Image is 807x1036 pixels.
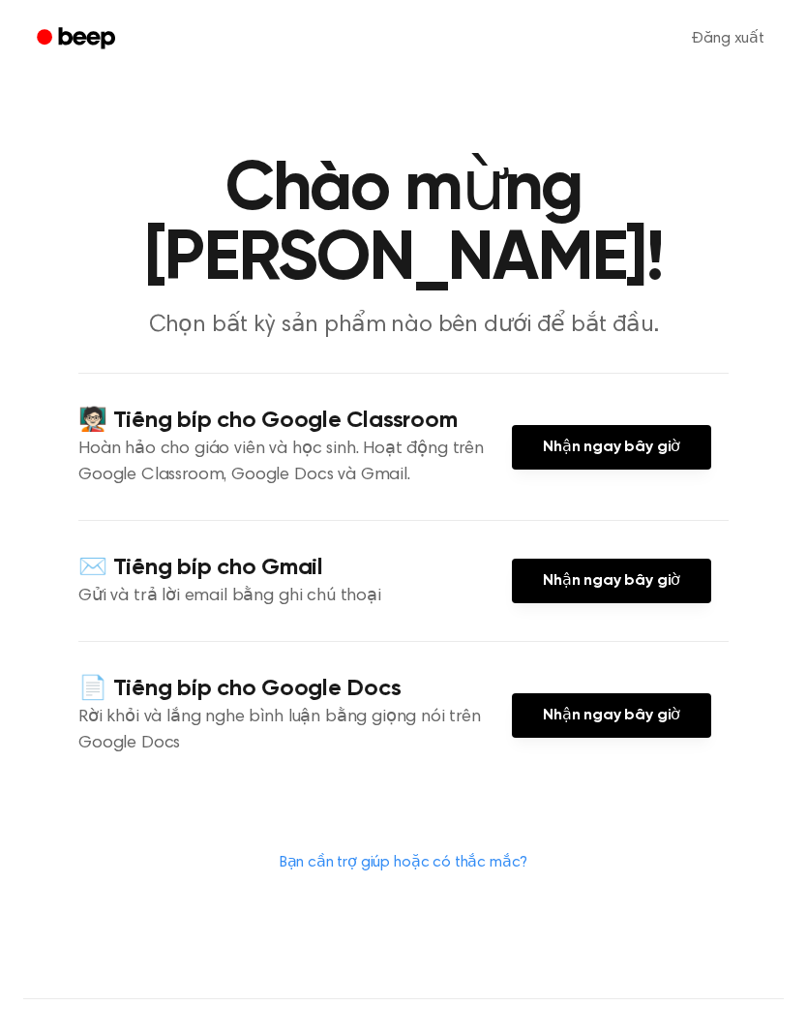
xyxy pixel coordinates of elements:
[512,693,711,738] a: Nhận ngay bây giờ
[78,556,323,579] font: ✉️ Tiếng bíp cho Gmail
[543,573,680,589] font: Nhận ngay bây giờ
[78,441,484,484] font: Hoàn hảo cho giáo viên và học sinh. Hoạt động trên Google Classroom, Google Docs và Gmail.
[78,409,457,432] font: 🧑🏻‍🏫 Tiếng bíp cho Google Classroom
[78,588,381,605] font: Gửi và trả lời email bằng ghi chú thoại
[23,20,133,58] a: Tiếng bíp
[543,708,680,723] font: Nhận ngay bây giờ
[543,440,680,455] font: Nhận ngay bây giờ
[512,559,711,603] a: Nhận ngay bây giờ
[78,677,402,700] font: 📄 Tiếng bíp cho Google Docs
[672,15,784,62] a: Đăng xuất
[280,855,528,870] a: Bạn cần trợ giúp hoặc có thắc mắc?
[512,425,711,470] a: Nhận ngay bây giờ
[691,31,764,46] font: Đăng xuất
[144,155,663,294] font: Chào mừng [PERSON_NAME]!
[78,709,481,752] font: Rời khỏi và lắng nghe bình luận bằng giọng nói trên Google Docs
[149,314,659,337] font: Chọn bất kỳ sản phẩm nào bên dưới để bắt đầu.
